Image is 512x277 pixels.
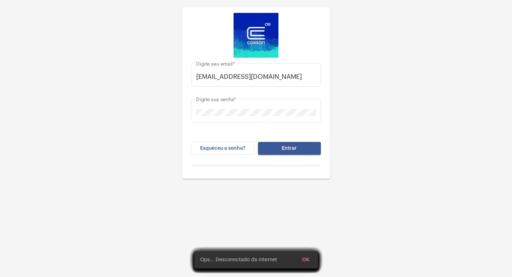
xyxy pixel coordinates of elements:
[282,146,297,151] span: Entrar
[258,142,321,155] button: Entrar
[234,13,278,58] img: d4669ae0-8c07-2337-4f67-34b0df7f5ae4.jpeg
[200,256,277,263] span: Ops... Desconectado da internet
[200,146,245,151] span: Esqueceu a senha?
[192,142,254,155] button: Esqueceu a senha?
[196,73,316,80] input: Digite seu email
[302,257,309,262] span: OK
